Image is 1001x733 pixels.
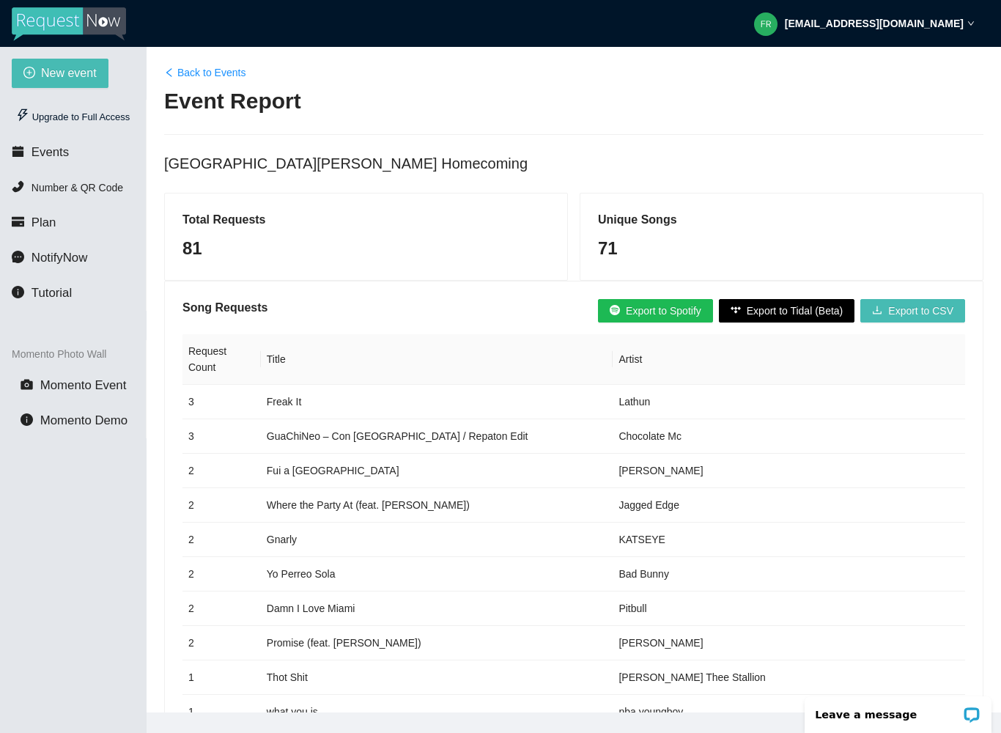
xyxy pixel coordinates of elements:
[12,180,24,193] span: phone
[182,523,261,557] td: 2
[21,413,33,426] span: info-circle
[795,687,1001,733] iframe: LiveChat chat widget
[182,626,261,660] td: 2
[182,211,550,229] h5: Total Requests
[40,413,128,427] span: Momento Demo
[598,299,713,323] button: Export to Spotify
[164,152,983,175] div: [GEOGRAPHIC_DATA][PERSON_NAME] Homecoming
[613,523,965,557] td: KATSEYE
[888,303,953,319] span: Export to CSV
[182,557,261,592] td: 2
[626,303,701,319] span: Export to Spotify
[613,385,965,419] td: Lathun
[613,626,965,660] td: [PERSON_NAME]
[261,419,613,454] td: GuaChiNeo – Con [GEOGRAPHIC_DATA] / Repaton Edit
[261,695,613,729] td: what you is
[182,419,261,454] td: 3
[747,303,843,319] span: Export to Tidal (Beta)
[598,211,965,229] h5: Unique Songs
[261,454,613,488] td: Fui a [GEOGRAPHIC_DATA]
[754,12,777,36] img: 63df7ea705f317a69df8b695a91af48c
[261,592,613,626] td: Damn I Love Miami
[32,286,72,300] span: Tutorial
[261,660,613,695] td: Thot Shit
[613,557,965,592] td: Bad Bunny
[182,488,261,523] td: 2
[182,334,261,385] th: Request Count
[613,660,965,695] td: [PERSON_NAME] Thee Stallion
[613,592,965,626] td: Pitbull
[21,378,33,391] span: camera
[12,7,126,41] img: RequestNow
[598,235,965,262] div: 71
[182,695,261,729] td: 1
[12,216,24,228] span: credit-card
[613,334,965,385] th: Artist
[182,385,261,419] td: 3
[12,103,134,132] div: Upgrade to Full Access
[613,419,965,454] td: Chocolate Mc
[12,59,108,88] button: plus-circleNew event
[613,695,965,729] td: nba youngboy
[785,18,964,29] strong: [EMAIL_ADDRESS][DOMAIN_NAME]
[32,216,56,229] span: Plan
[16,108,29,122] span: thunderbolt
[261,557,613,592] td: Yo Perreo Sola
[261,385,613,419] td: Freak It
[719,299,855,323] button: Export to Tidal (Beta)
[182,235,550,262] div: 81
[182,454,261,488] td: 2
[261,488,613,523] td: Where the Party At (feat. [PERSON_NAME])
[967,20,975,27] span: down
[613,488,965,523] td: Jagged Edge
[23,67,35,81] span: plus-circle
[261,626,613,660] td: Promise (feat. [PERSON_NAME])
[12,145,24,158] span: calendar
[12,251,24,263] span: message
[261,523,613,557] td: Gnarly
[40,378,127,392] span: Momento Event
[182,592,261,626] td: 2
[164,86,983,117] h2: Event Report
[164,65,245,81] a: leftBack to Events
[872,305,882,317] span: download
[41,64,97,82] span: New event
[32,182,123,194] span: Number & QR Code
[12,286,24,298] span: info-circle
[182,660,261,695] td: 1
[164,67,174,78] span: left
[860,299,965,323] button: downloadExport to CSV
[261,334,613,385] th: Title
[613,454,965,488] td: [PERSON_NAME]
[32,251,87,265] span: NotifyNow
[32,145,69,159] span: Events
[182,299,267,317] h5: Song Requests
